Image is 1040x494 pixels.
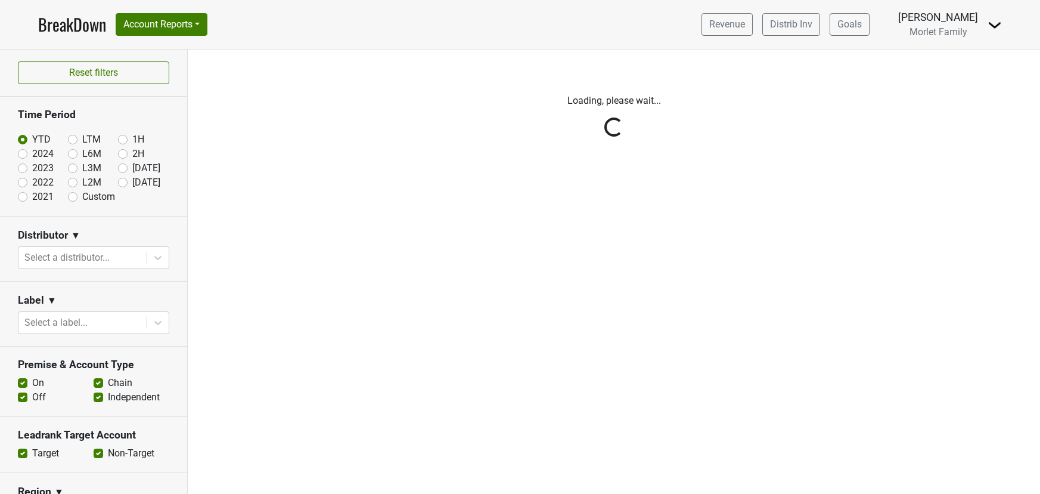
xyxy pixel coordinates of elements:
a: Distrib Inv [762,13,820,36]
p: Loading, please wait... [283,94,945,108]
a: Goals [830,13,870,36]
img: Dropdown Menu [988,18,1002,32]
a: Revenue [701,13,753,36]
button: Account Reports [116,13,207,36]
a: BreakDown [38,12,106,37]
span: Morlet Family [909,26,967,38]
div: [PERSON_NAME] [898,10,978,25]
